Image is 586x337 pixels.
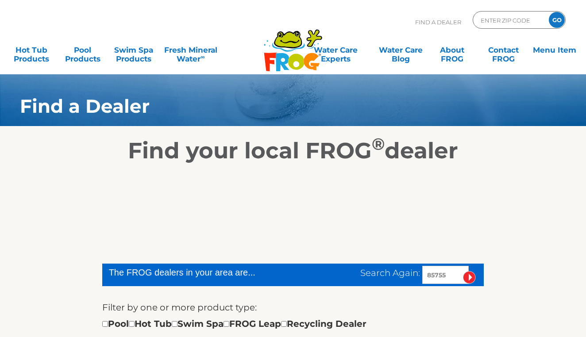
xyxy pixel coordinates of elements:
[429,41,475,59] a: AboutFROG
[102,317,366,331] div: Pool Hot Tub Swim Spa FROG Leap Recycling Dealer
[372,134,385,154] sup: ®
[415,11,461,33] p: Find A Dealer
[7,138,579,164] h2: Find your local FROG dealer
[299,41,373,59] a: Water CareExperts
[102,300,257,314] label: Filter by one or more product type:
[60,41,106,59] a: PoolProducts
[481,41,526,59] a: ContactFROG
[463,271,476,284] input: Submit
[259,18,327,72] img: Frog Products Logo
[9,41,54,59] a: Hot TubProducts
[20,96,522,117] h1: Find a Dealer
[532,41,577,59] a: Menu Item
[200,54,204,60] sup: ∞
[549,12,565,28] input: GO
[378,41,424,59] a: Water CareBlog
[360,268,420,278] span: Search Again:
[109,266,297,279] div: The FROG dealers in your area are...
[111,41,157,59] a: Swim SpaProducts
[162,41,219,59] a: Fresh MineralWater∞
